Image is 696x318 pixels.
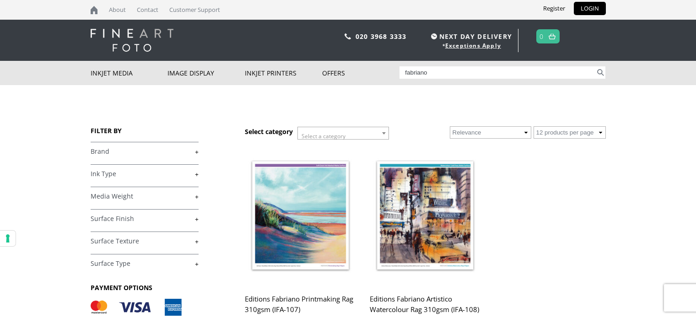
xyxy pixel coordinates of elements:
a: Register [536,2,572,15]
h4: Surface Type [91,254,199,272]
img: time.svg [431,33,437,39]
h4: Ink Type [91,164,199,183]
a: Image Display [167,61,245,85]
img: basket.svg [549,33,556,39]
img: Editions Fabriano Printmaking Rag 310gsm (IFA-107) [245,146,356,285]
h3: PAYMENT OPTIONS [91,283,199,292]
a: 0 [540,30,544,43]
span: NEXT DAY DELIVERY [429,31,512,42]
a: LOGIN [574,2,606,15]
a: Inkjet Media [91,61,168,85]
a: + [91,147,199,156]
a: Inkjet Printers [245,61,322,85]
h4: Media Weight [91,187,199,205]
a: + [91,259,199,268]
h4: Brand [91,142,199,160]
a: Exceptions Apply [445,42,501,49]
h4: Surface Finish [91,209,199,227]
a: + [91,215,199,223]
a: 020 3968 3333 [356,32,407,41]
img: Editions Fabriano Artistico Watercolour Rag 310gsm (IFA-108) [370,146,480,285]
h3: Select category [245,127,293,136]
select: Shop order [450,126,531,139]
a: + [91,170,199,178]
button: Search [595,66,606,79]
a: + [91,237,199,246]
a: Offers [322,61,399,85]
span: Select a category [302,132,345,140]
a: + [91,192,199,201]
input: Search products… [399,66,595,79]
h3: FILTER BY [91,126,199,135]
img: phone.svg [345,33,351,39]
img: logo-white.svg [91,29,173,52]
h4: Surface Texture [91,232,199,250]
